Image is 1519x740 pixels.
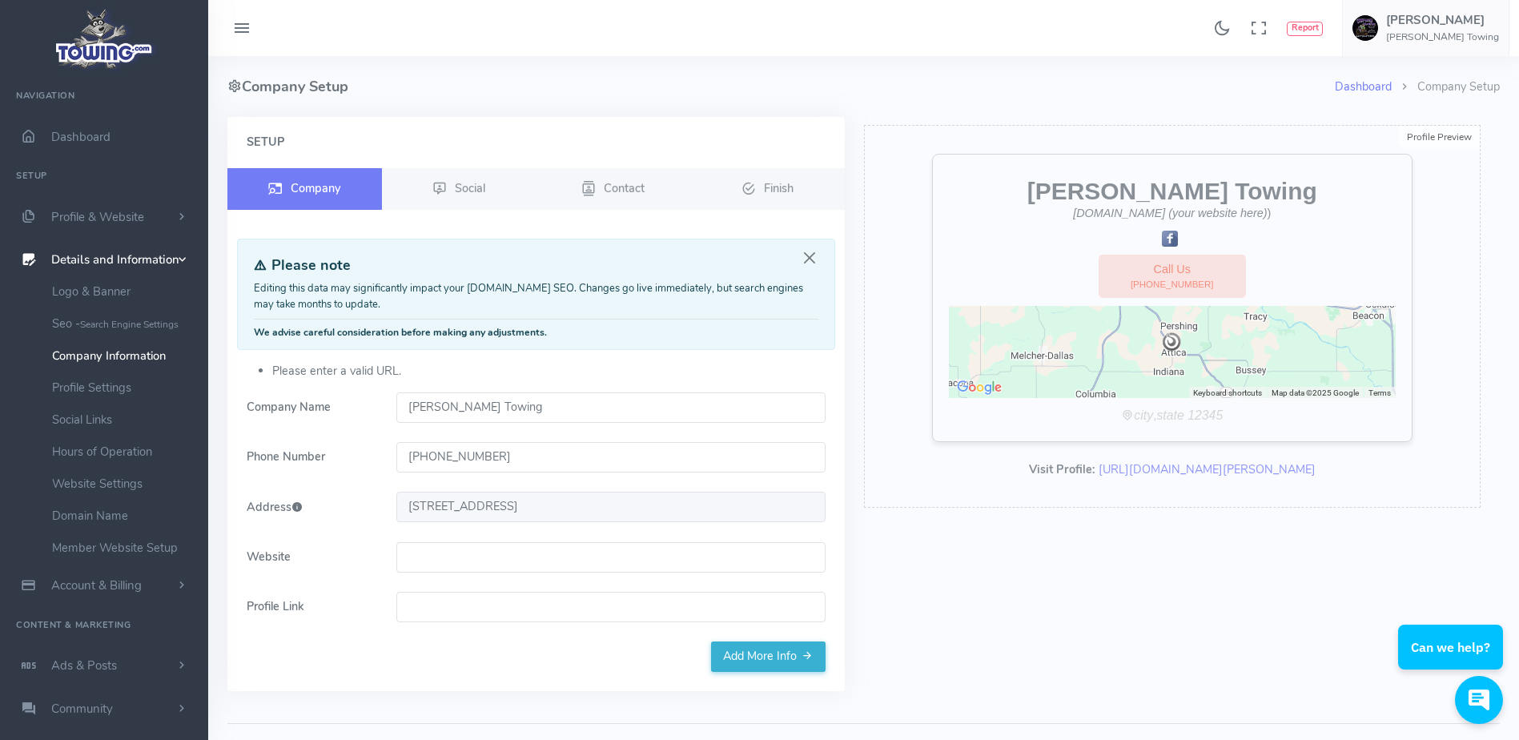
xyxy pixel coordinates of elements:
label: Website [237,542,387,573]
a: Dashboard [1335,78,1392,95]
span: Social [455,179,485,195]
h6: [PERSON_NAME] Towing [1386,32,1499,42]
span: [PHONE_NUMBER] [1131,278,1214,292]
iframe: Conversations [1386,581,1519,740]
span: Community [51,701,113,717]
h4: Company Setup [227,56,1335,117]
div: , [949,406,1396,425]
span: Finish [764,179,794,195]
h5: [PERSON_NAME] [1386,14,1499,26]
li: Please enter a valid URL. [272,363,826,380]
button: Close [801,250,818,267]
a: Terms (opens in new tab) [1368,388,1391,397]
span: Ads & Posts [51,658,117,674]
i: state [1156,408,1183,422]
i: [DOMAIN_NAME] (your website here) [1073,207,1267,219]
h2: [PERSON_NAME] Towing [949,179,1396,205]
img: Google [953,377,1006,398]
span: Company [291,179,340,195]
span: Contact [604,179,645,195]
li: Company Setup [1392,78,1500,96]
a: [URL][DOMAIN_NAME][PERSON_NAME] [1099,461,1316,477]
a: Seo -Search Engine Settings [40,308,208,340]
a: Website Settings [40,468,208,500]
h4: Please note [254,258,818,274]
span: Account & Billing [51,577,142,593]
a: Profile Settings [40,372,208,404]
i: city [1134,408,1153,422]
label: Company Name [237,392,387,423]
div: Profile Preview [1399,126,1480,148]
i: 12345 [1187,408,1223,422]
label: Phone Number [237,442,387,473]
a: Hours of Operation [40,436,208,468]
span: Details and Information [51,252,179,268]
span: Dashboard [51,129,111,145]
img: user-image [1352,15,1378,41]
button: Report [1287,22,1323,36]
input: Enter a location [396,492,826,522]
small: Search Engine Settings [80,318,179,331]
label: Address [237,492,387,523]
a: Call Us[PHONE_NUMBER] [1099,255,1246,299]
button: Keyboard shortcuts [1193,388,1262,399]
h4: Setup [247,136,826,149]
div: ) [949,205,1396,223]
a: Company Information [40,340,208,372]
a: Social Links [40,404,208,436]
span: Profile & Website [51,209,144,225]
span: Map data ©2025 Google [1272,388,1359,397]
h6: We advise careful consideration before making any adjustments. [254,328,818,338]
img: logo [50,5,159,73]
label: Profile Link [237,592,387,622]
a: Open this area in Google Maps (opens a new window) [953,377,1006,398]
p: Editing this data may significantly impact your [DOMAIN_NAME] SEO. Changes go live immediately, b... [254,281,818,312]
a: Logo & Banner [40,275,208,308]
i: This field cannot be edited due to an active discount currently applied to this area. [291,499,303,515]
a: Add More Info [711,641,826,672]
b: Visit Profile: [1029,461,1095,477]
a: Domain Name [40,500,208,532]
a: Member Website Setup [40,532,208,564]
